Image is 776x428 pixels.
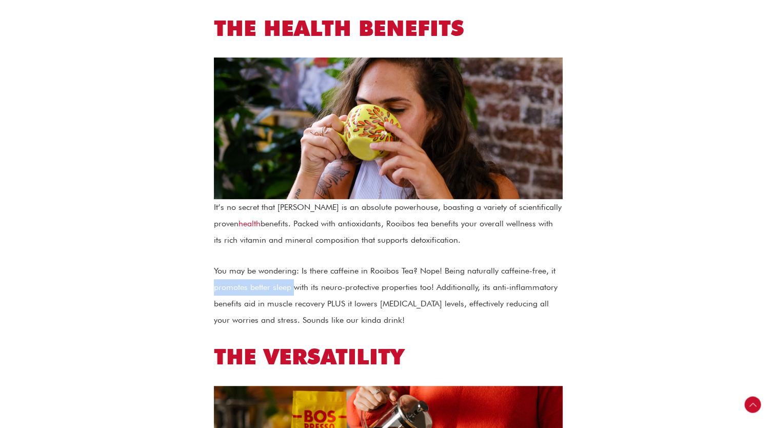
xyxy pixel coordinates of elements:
[238,219,261,228] a: health
[214,14,563,43] h2: The Health Benefits
[214,57,563,199] img: rooibos,bos,cappucino,BOSpresso® capsules,latte
[214,199,563,248] p: It’s no secret that [PERSON_NAME] is an absolute powerhouse, boasting a variety of scientifically...
[214,343,563,371] h2: The Versatility
[214,263,563,328] p: You may be wondering: Is there caffeine in Rooibos Tea? Nope! Being naturally caffeine-free, it p...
